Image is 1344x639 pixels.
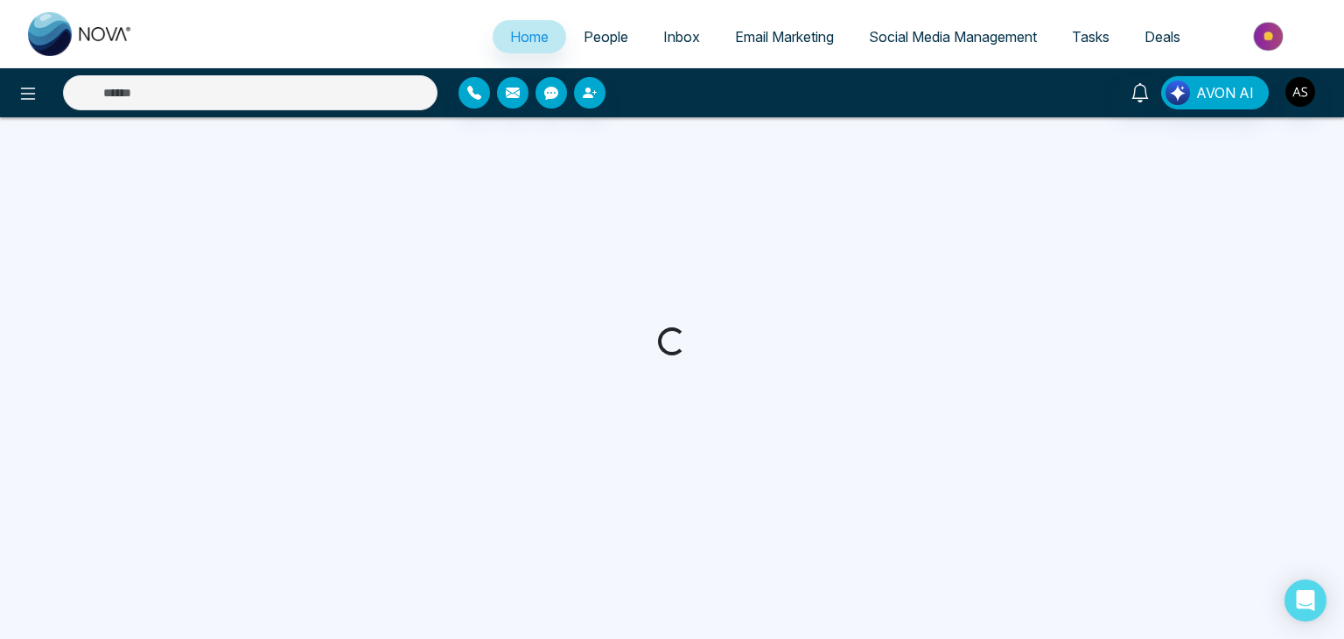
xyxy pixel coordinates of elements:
span: Deals [1144,28,1180,46]
span: Inbox [663,28,700,46]
a: Deals [1127,20,1198,53]
button: AVON AI [1161,76,1269,109]
a: Email Marketing [717,20,851,53]
img: Lead Flow [1165,81,1190,105]
div: Open Intercom Messenger [1284,579,1326,621]
img: Nova CRM Logo [28,12,133,56]
a: Inbox [646,20,717,53]
img: User Avatar [1285,77,1315,107]
a: Social Media Management [851,20,1054,53]
span: People [584,28,628,46]
span: Tasks [1072,28,1109,46]
img: Market-place.gif [1207,17,1333,56]
span: Social Media Management [869,28,1037,46]
span: Home [510,28,549,46]
a: Tasks [1054,20,1127,53]
span: Email Marketing [735,28,834,46]
a: People [566,20,646,53]
a: Home [493,20,566,53]
span: AVON AI [1196,82,1254,103]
